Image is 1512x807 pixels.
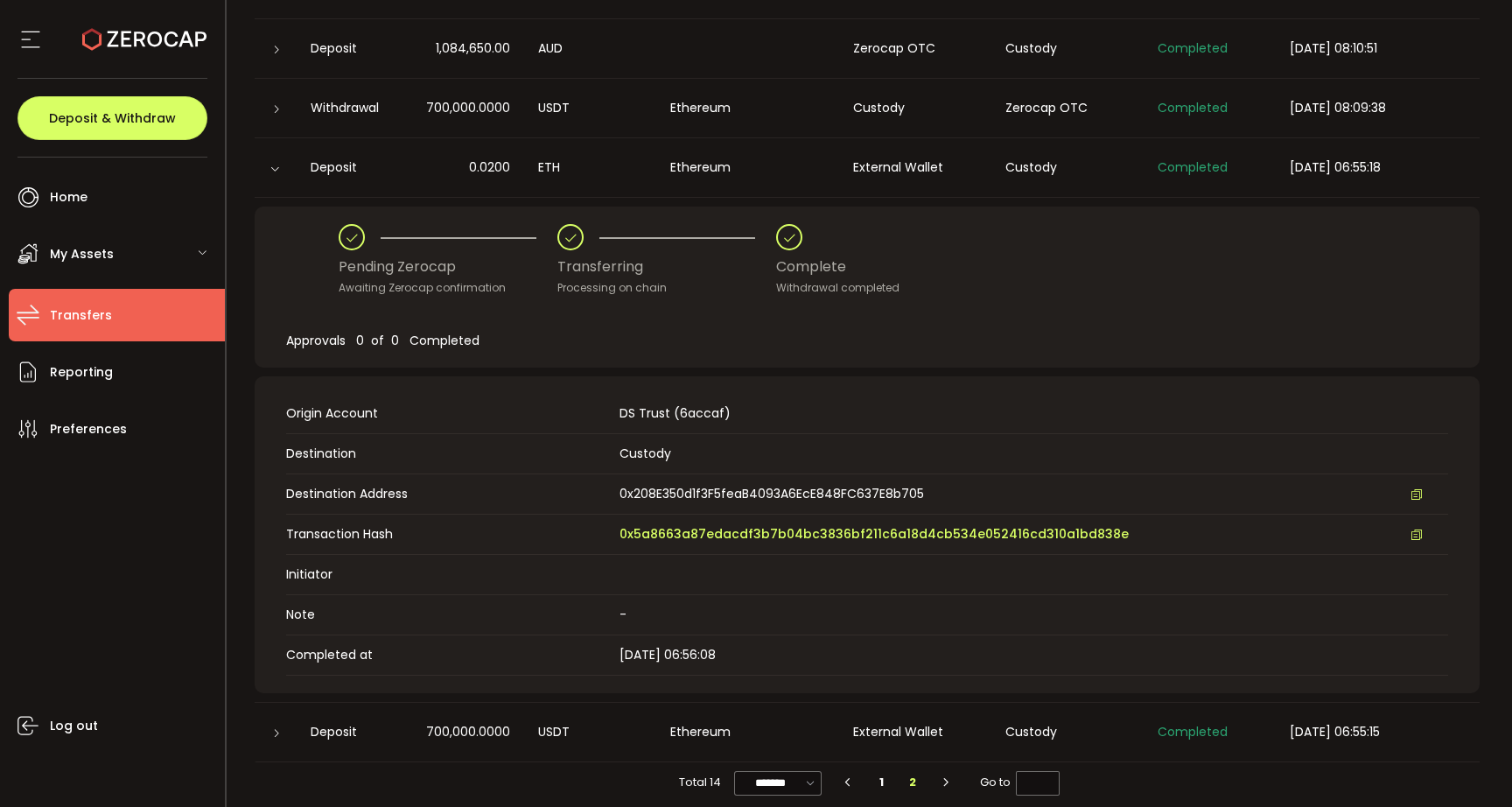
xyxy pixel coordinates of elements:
span: 0x5a8663a87edacdf3b7b04bc3836bf211c6a18d4cb534e052416cd310a1bd838e [619,525,1129,544]
span: Initiator [286,565,612,584]
div: Awaiting Zerocap confirmation [339,279,557,297]
span: 0x208E350d1f3F5feaB4093A6EcE848FC637E8b705 [619,485,924,503]
span: Completed [1158,99,1228,116]
div: Withdrawal [297,98,402,118]
div: Custody [839,98,991,118]
span: Approvals 0 of 0 Completed [286,332,479,349]
span: Completed at [286,646,612,664]
div: Complete [776,250,899,284]
div: USDT [524,98,656,118]
span: Go to [980,770,1060,795]
div: USDT [524,722,656,742]
span: My Assets [50,242,114,267]
span: Custody [619,445,671,462]
div: Deposit [297,39,402,59]
span: Completed [1158,39,1228,57]
span: [DATE] 08:10:51 [1290,39,1377,57]
span: 1,084,650.00 [436,39,510,59]
span: [DATE] 06:56:08 [619,646,716,663]
span: Log out [50,713,98,739]
span: DS Trust (6accaf) [619,404,731,422]
div: Custody [991,722,1144,742]
div: AUD [524,39,656,59]
span: Reporting [50,360,113,385]
span: - [619,606,626,623]
div: Custody [991,158,1144,178]
span: Note [286,606,612,624]
li: 2 [897,770,928,795]
span: [DATE] 06:55:15 [1290,723,1380,740]
span: Transfers [50,303,112,328]
div: Withdrawal completed [776,279,899,297]
span: Origin Account [286,404,612,423]
div: Pending Zerocap [339,250,557,284]
div: External Wallet [839,722,991,742]
iframe: Chat Widget [1424,723,1512,807]
span: Preferences [50,417,127,442]
span: 0.0200 [469,158,510,178]
span: Transaction Hash [286,525,612,544]
div: Zerocap OTC [839,39,991,59]
button: Deposit & Withdraw [17,96,207,140]
div: Transferring [557,250,776,284]
span: 700,000.0000 [426,98,510,118]
div: Ethereum [656,98,839,118]
span: Completed [1158,158,1228,176]
div: Deposit [297,158,402,178]
span: Deposit & Withdraw [49,112,176,124]
div: ETH [524,158,656,178]
span: Destination Address [286,485,612,503]
span: Home [50,185,87,210]
span: Completed [1158,723,1228,740]
div: Custody [991,39,1144,59]
div: Deposit [297,722,402,742]
div: Ethereum [656,158,839,178]
li: 1 [865,770,897,795]
div: Zerocap OTC [991,98,1144,118]
span: [DATE] 08:09:38 [1290,99,1386,116]
span: [DATE] 06:55:18 [1290,158,1381,176]
div: Ethereum [656,722,839,742]
span: 700,000.0000 [426,722,510,742]
div: External Wallet [839,158,991,178]
span: Destination [286,445,612,463]
span: Total 14 [679,770,721,795]
div: Processing on chain [557,279,776,297]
